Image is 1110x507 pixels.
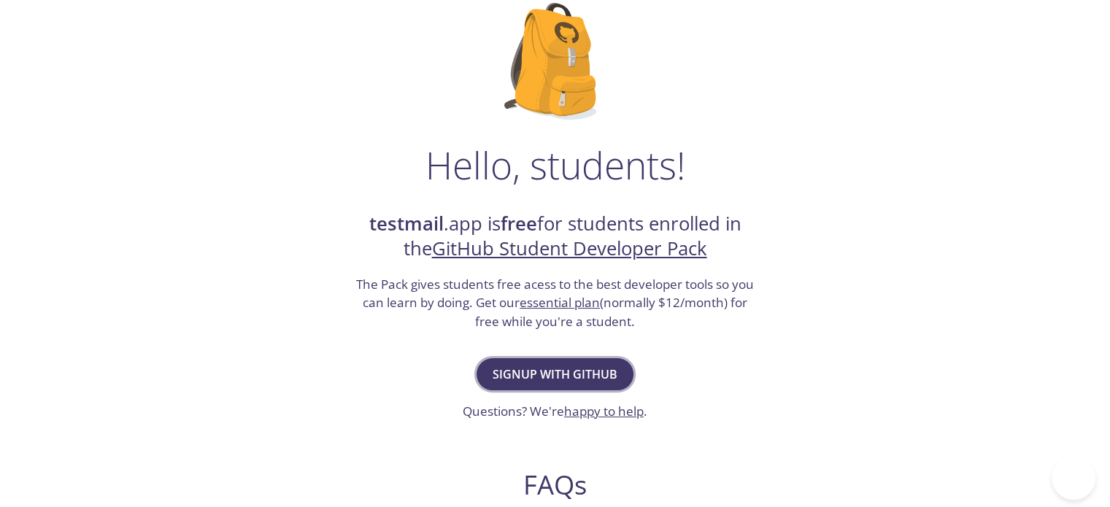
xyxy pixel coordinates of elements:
h3: The Pack gives students free acess to the best developer tools so you can learn by doing. Get our... [355,275,756,331]
a: essential plan [520,294,600,311]
strong: testmail [369,211,444,236]
img: github-student-backpack.png [504,3,606,120]
h2: FAQs [275,468,836,501]
a: happy to help [564,403,644,419]
h2: .app is for students enrolled in the [355,212,756,262]
h3: Questions? We're . [463,402,647,421]
strong: free [501,211,537,236]
button: Signup with GitHub [477,358,633,390]
iframe: Help Scout Beacon - Open [1052,456,1095,500]
a: GitHub Student Developer Pack [432,236,707,261]
h1: Hello, students! [425,143,685,187]
span: Signup with GitHub [493,364,617,384]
